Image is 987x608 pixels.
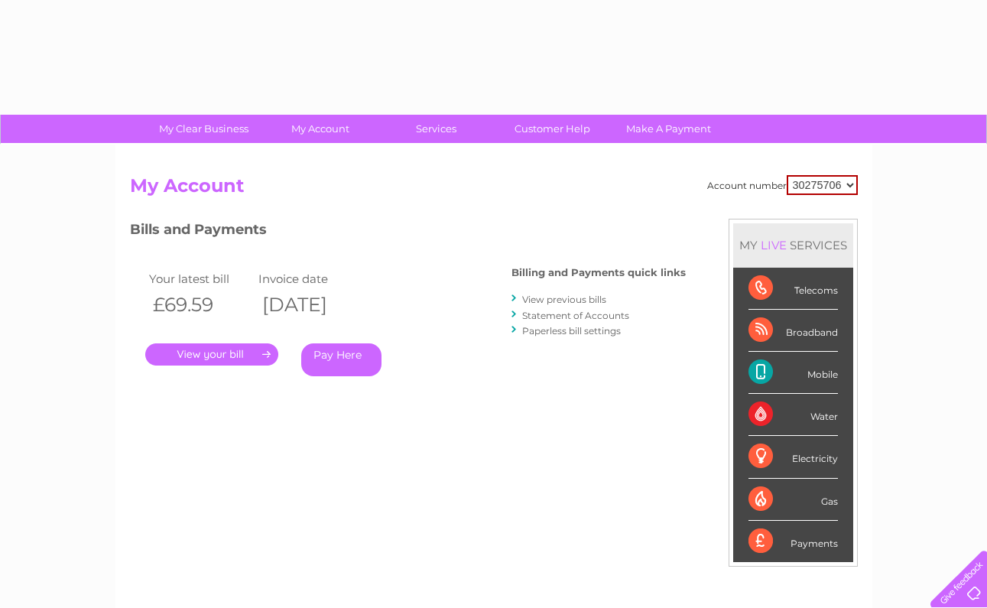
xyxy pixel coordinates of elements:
td: Your latest bill [145,268,255,289]
div: Gas [748,479,838,521]
div: Telecoms [748,268,838,310]
th: £69.59 [145,289,255,320]
div: Electricity [748,436,838,478]
a: Customer Help [489,115,615,143]
a: . [145,343,278,366]
a: Services [373,115,499,143]
div: Account number [707,175,858,195]
div: Payments [748,521,838,562]
div: Mobile [748,352,838,394]
a: View previous bills [522,294,606,305]
div: Water [748,394,838,436]
a: Statement of Accounts [522,310,629,321]
a: My Clear Business [141,115,267,143]
td: Invoice date [255,268,365,289]
h2: My Account [130,175,858,204]
a: Paperless bill settings [522,325,621,337]
a: My Account [257,115,383,143]
div: LIVE [758,238,790,252]
div: Broadband [748,310,838,352]
h3: Bills and Payments [130,219,686,245]
th: [DATE] [255,289,365,320]
h4: Billing and Payments quick links [511,267,686,278]
a: Make A Payment [606,115,732,143]
a: Pay Here [301,343,381,376]
div: MY SERVICES [733,223,853,267]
